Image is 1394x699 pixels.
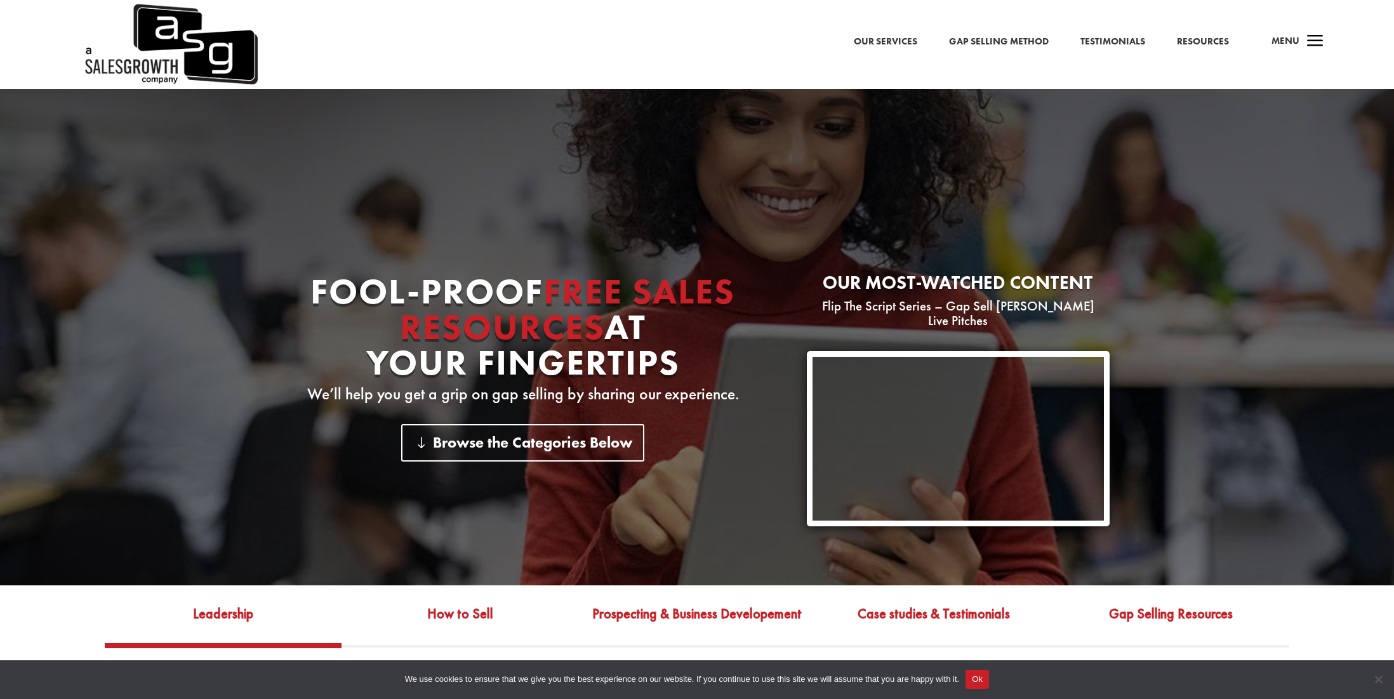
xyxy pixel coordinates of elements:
[1080,34,1145,50] a: Testimonials
[966,670,989,689] button: Ok
[1052,602,1289,643] a: Gap Selling Resources
[1271,34,1299,47] span: Menu
[816,602,1052,643] a: Case studies & Testimonials
[1177,34,1229,50] a: Resources
[807,298,1110,329] p: Flip The Script Series – Gap Sell [PERSON_NAME] Live Pitches
[400,269,736,350] span: Free Sales Resources
[854,34,917,50] a: Our Services
[813,357,1104,521] iframe: 15 Cold Email Patterns to Break to Get Replies
[1372,673,1384,686] span: No
[578,602,815,643] a: Prospecting & Business Developement
[105,602,342,643] a: Leadership
[284,274,761,387] h1: Fool-proof At Your Fingertips
[284,387,761,402] p: We’ll help you get a grip on gap selling by sharing our experience.
[342,602,578,643] a: How to Sell
[401,424,644,462] a: Browse the Categories Below
[807,274,1110,298] h2: Our most-watched content
[1303,29,1328,55] span: a
[949,34,1049,50] a: Gap Selling Method
[405,673,959,686] span: We use cookies to ensure that we give you the best experience on our website. If you continue to ...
